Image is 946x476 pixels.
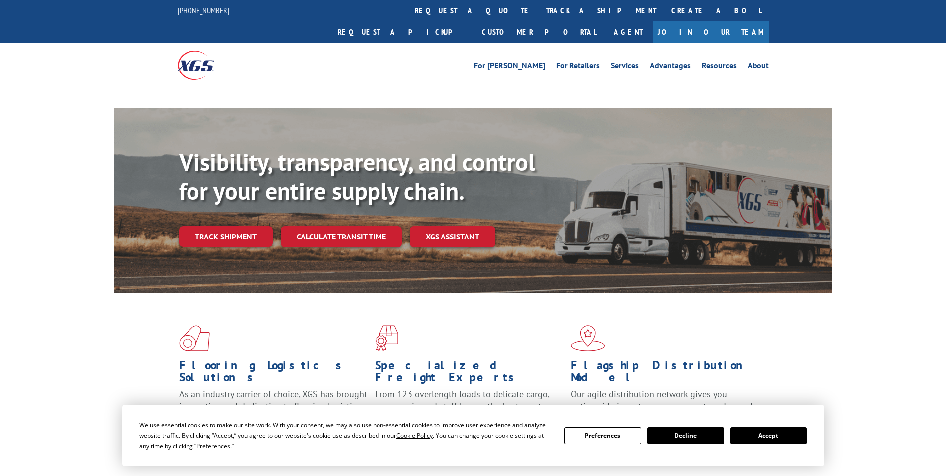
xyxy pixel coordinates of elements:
p: From 123 overlength loads to delicate cargo, our experienced staff knows the best way to move you... [375,388,564,433]
span: Our agile distribution network gives you nationwide inventory management on demand. [571,388,755,412]
a: Customer Portal [474,21,604,43]
h1: Flagship Distribution Model [571,359,759,388]
img: xgs-icon-flagship-distribution-model-red [571,325,605,351]
a: Resources [702,62,737,73]
a: Join Our Team [653,21,769,43]
button: Accept [730,427,807,444]
a: [PHONE_NUMBER] [178,5,229,15]
div: We use essential cookies to make our site work. With your consent, we may also use non-essential ... [139,420,552,451]
a: Agent [604,21,653,43]
h1: Specialized Freight Experts [375,359,564,388]
a: For [PERSON_NAME] [474,62,545,73]
a: About [748,62,769,73]
h1: Flooring Logistics Solutions [179,359,368,388]
div: Cookie Consent Prompt [122,405,824,466]
a: Track shipment [179,226,273,247]
a: For Retailers [556,62,600,73]
button: Preferences [564,427,641,444]
a: Services [611,62,639,73]
button: Decline [647,427,724,444]
a: Request a pickup [330,21,474,43]
a: Advantages [650,62,691,73]
a: Calculate transit time [281,226,402,247]
span: As an industry carrier of choice, XGS has brought innovation and dedication to flooring logistics... [179,388,367,424]
img: xgs-icon-focused-on-flooring-red [375,325,398,351]
a: XGS ASSISTANT [410,226,495,247]
span: Preferences [196,442,230,450]
span: Cookie Policy [396,431,433,440]
img: xgs-icon-total-supply-chain-intelligence-red [179,325,210,351]
b: Visibility, transparency, and control for your entire supply chain. [179,146,535,206]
